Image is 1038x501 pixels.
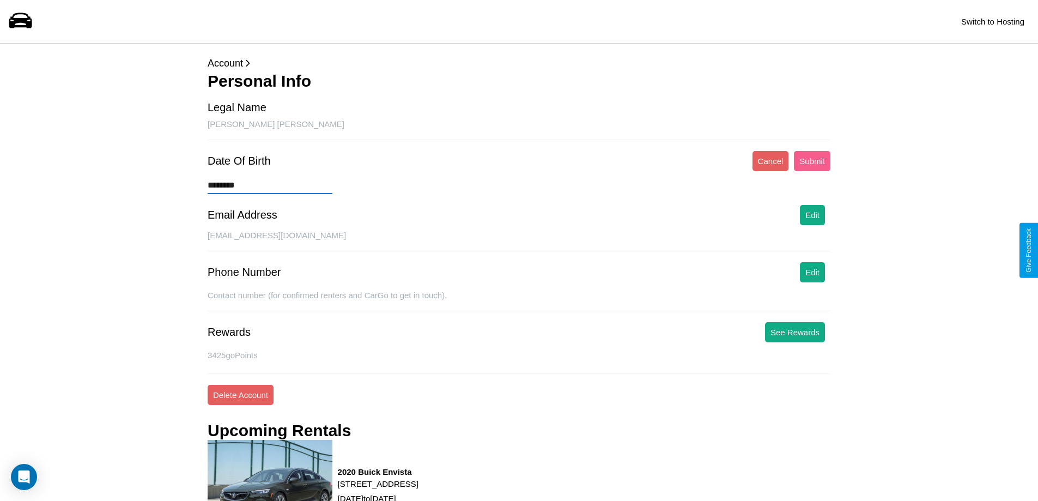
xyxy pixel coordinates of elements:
button: See Rewards [765,322,825,342]
div: Date Of Birth [208,155,271,167]
div: Rewards [208,326,251,339]
button: Switch to Hosting [956,11,1030,32]
h3: Personal Info [208,72,830,90]
p: Account [208,55,830,72]
div: Give Feedback [1025,228,1033,273]
h3: Upcoming Rentals [208,421,351,440]
button: Edit [800,205,825,225]
button: Cancel [752,151,789,171]
div: Contact number (for confirmed renters and CarGo to get in touch). [208,291,830,311]
p: 3425 goPoints [208,348,830,363]
div: Open Intercom Messenger [11,464,37,490]
div: Legal Name [208,101,266,114]
div: Phone Number [208,266,281,279]
div: [PERSON_NAME] [PERSON_NAME] [208,119,830,140]
h3: 2020 Buick Envista [338,467,418,476]
div: Email Address [208,209,277,221]
p: [STREET_ADDRESS] [338,476,418,491]
button: Submit [794,151,830,171]
button: Delete Account [208,385,274,405]
div: [EMAIL_ADDRESS][DOMAIN_NAME] [208,231,830,251]
button: Edit [800,262,825,282]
